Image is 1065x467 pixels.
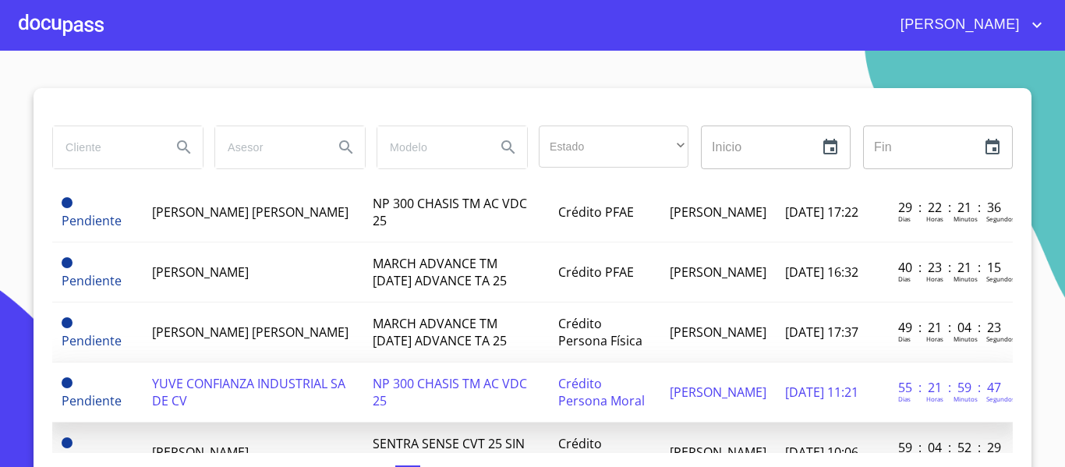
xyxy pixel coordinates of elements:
input: search [377,126,483,168]
span: Pendiente [62,197,73,208]
p: Horas [926,394,943,403]
span: Pendiente [62,437,73,448]
p: 29 : 22 : 21 : 36 [898,199,1003,216]
span: [PERSON_NAME] [670,203,766,221]
button: Search [327,129,365,166]
span: Pendiente [62,392,122,409]
span: [DATE] 16:32 [785,264,858,281]
button: Search [165,129,203,166]
span: NP 300 CHASIS TM AC VDC 25 [373,195,527,229]
span: MARCH ADVANCE TM [DATE] ADVANCE TA 25 [373,315,507,349]
div: ​ [539,126,688,168]
span: YUVE CONFIANZA INDUSTRIAL SA DE CV [152,375,345,409]
span: [DATE] 11:21 [785,384,858,401]
p: Minutos [954,394,978,403]
p: Dias [898,214,911,223]
p: 49 : 21 : 04 : 23 [898,319,1003,336]
span: Pendiente [62,272,122,289]
span: [PERSON_NAME] [889,12,1028,37]
p: Minutos [954,274,978,283]
p: Segundos [986,214,1015,223]
p: 55 : 21 : 59 : 47 [898,379,1003,396]
input: search [215,126,321,168]
span: [PERSON_NAME] [670,384,766,401]
p: Dias [898,334,911,343]
p: Horas [926,334,943,343]
button: account of current user [889,12,1046,37]
span: [PERSON_NAME] [152,264,249,281]
span: NP 300 CHASIS TM AC VDC 25 [373,375,527,409]
p: Dias [898,394,911,403]
p: Horas [926,274,943,283]
p: Dias [898,274,911,283]
span: [DATE] 10:06 [785,444,858,461]
span: Pendiente [62,257,73,268]
p: Horas [926,214,943,223]
span: [PERSON_NAME] [PERSON_NAME] [152,203,349,221]
p: 40 : 23 : 21 : 15 [898,259,1003,276]
span: MARCH ADVANCE TM [DATE] ADVANCE TA 25 [373,255,507,289]
span: [PERSON_NAME] [670,324,766,341]
span: Pendiente [62,212,122,229]
p: Minutos [954,334,978,343]
span: Crédito Persona Moral [558,375,645,409]
span: [PERSON_NAME] [152,444,249,461]
button: Search [490,129,527,166]
span: [PERSON_NAME] [670,264,766,281]
span: Crédito PFAE [558,264,634,281]
p: Segundos [986,394,1015,403]
span: Pendiente [62,317,73,328]
span: [DATE] 17:22 [785,203,858,221]
span: [PERSON_NAME] [670,444,766,461]
p: Segundos [986,334,1015,343]
span: Pendiente [62,332,122,349]
span: Crédito PFAE [558,203,634,221]
span: Crédito Persona Física [558,315,642,349]
span: [DATE] 17:37 [785,324,858,341]
p: 59 : 04 : 52 : 29 [898,439,1003,456]
input: search [53,126,159,168]
span: Pendiente [62,377,73,388]
p: Minutos [954,214,978,223]
span: [PERSON_NAME] [PERSON_NAME] [152,324,349,341]
p: Segundos [986,274,1015,283]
